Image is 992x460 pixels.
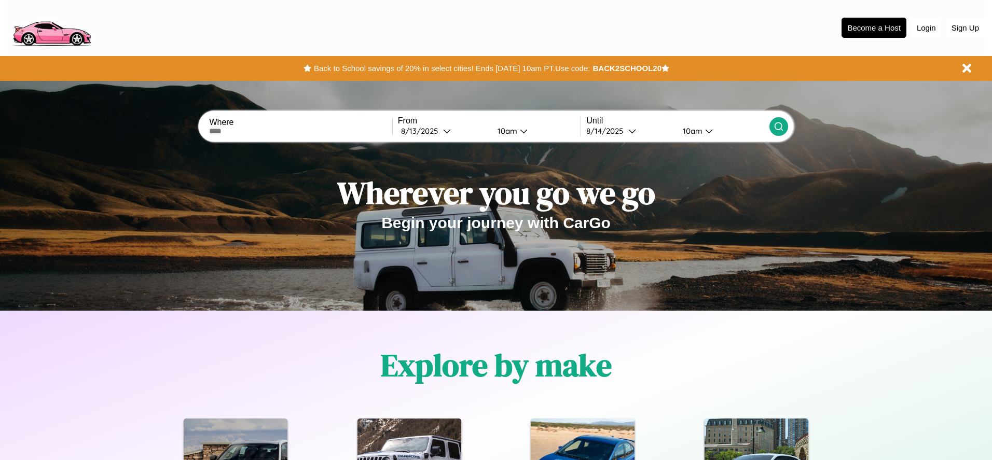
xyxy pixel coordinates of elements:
button: 10am [674,126,769,136]
div: 8 / 14 / 2025 [586,126,628,136]
img: logo [8,5,95,49]
button: Sign Up [946,18,984,37]
div: 10am [678,126,705,136]
button: Become a Host [842,18,906,38]
div: 8 / 13 / 2025 [401,126,443,136]
button: 8/13/2025 [398,126,489,136]
div: 10am [492,126,520,136]
label: Where [209,118,392,127]
b: BACK2SCHOOL20 [593,64,662,73]
label: Until [586,116,769,126]
label: From [398,116,581,126]
button: Back to School savings of 20% in select cities! Ends [DATE] 10am PT.Use code: [311,61,593,76]
button: Login [912,18,941,37]
button: 10am [489,126,581,136]
h1: Explore by make [381,344,612,386]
